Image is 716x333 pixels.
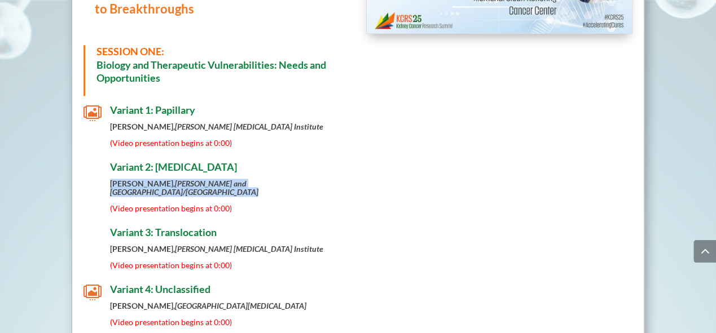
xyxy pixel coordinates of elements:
[96,45,164,57] span: SESSION ONE:
[110,260,232,270] span: (Video presentation begins at 0:00)
[110,244,323,254] strong: [PERSON_NAME],
[96,59,326,84] strong: Biology and Therapeutic Vulnerabilities: Needs and Opportunities
[110,104,195,116] span: Variant 1: Papillary
[110,161,237,173] span: Variant 2: [MEDICAL_DATA]
[175,301,306,310] em: [GEOGRAPHIC_DATA][MEDICAL_DATA]
[110,283,210,295] span: Variant 4: Unclassified
[84,161,102,179] span: 
[110,203,232,213] span: (Video presentation begins at 0:00)
[175,122,323,131] em: [PERSON_NAME] [MEDICAL_DATA] Institute
[110,179,258,197] em: [PERSON_NAME] and [GEOGRAPHIC_DATA]/[GEOGRAPHIC_DATA]
[110,317,232,327] span: (Video presentation begins at 0:00)
[84,283,102,301] span: 
[84,227,102,245] span: 
[110,301,306,310] strong: [PERSON_NAME],
[110,138,232,148] span: (Video presentation begins at 0:00)
[110,226,217,238] span: Variant 3: Translocation
[84,104,102,122] span: 
[175,244,323,254] em: [PERSON_NAME] [MEDICAL_DATA] Institute
[110,179,258,197] strong: [PERSON_NAME],
[110,122,323,131] strong: [PERSON_NAME],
